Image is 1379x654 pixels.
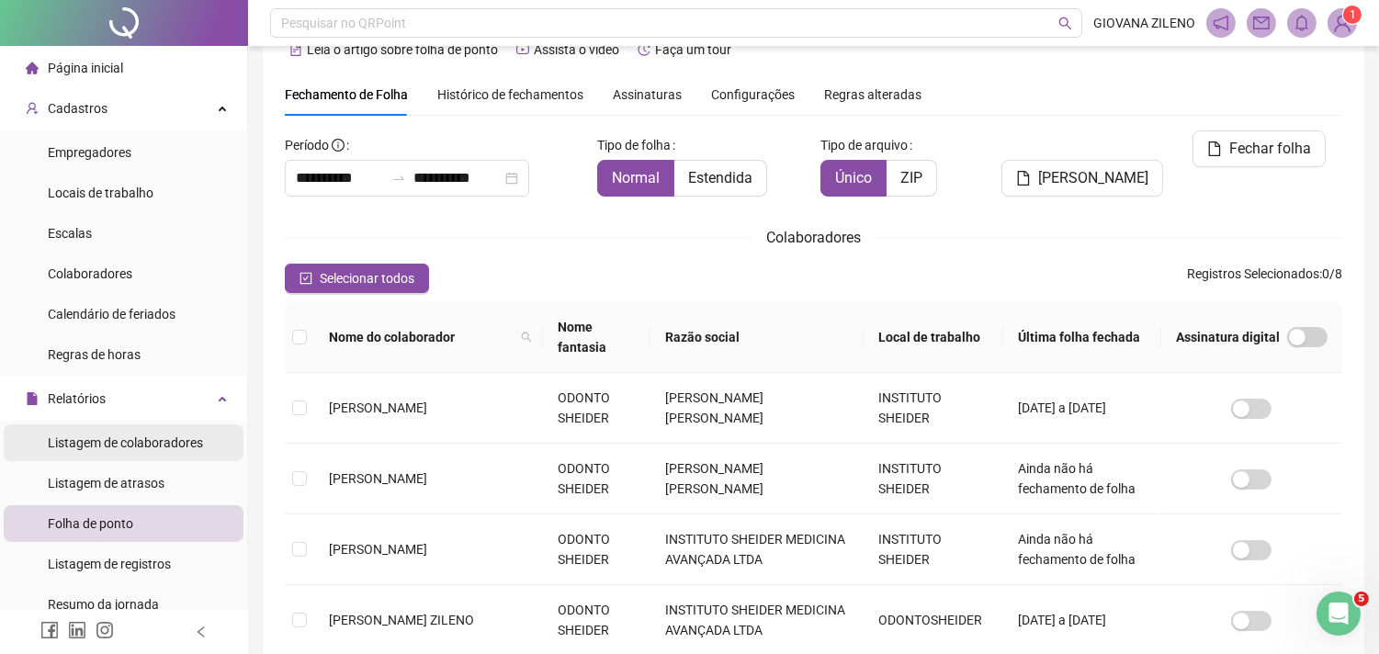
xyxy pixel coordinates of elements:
[824,88,921,101] span: Regras alteradas
[391,171,406,186] span: swap-right
[543,444,650,514] td: ODONTO SHEIDER
[391,171,406,186] span: to
[26,392,39,405] span: file
[15,444,353,578] div: Ana diz…
[1016,171,1031,186] span: file
[1213,15,1229,31] span: notification
[517,323,536,351] span: search
[1192,130,1326,167] button: Fechar folha
[48,476,164,490] span: Listagem de atrasos
[29,87,338,123] div: Se a escala existe mas não aparece para o colaborador, você precisa vinculá-la:
[1207,141,1222,156] span: file
[1187,264,1342,293] span: : 0 / 8
[1343,6,1362,24] sup: Atualize o seu contato no menu Meus Dados
[613,88,682,101] span: Assinaturas
[43,329,338,346] li: Vinculou as jornadas aos dias da semana
[29,377,338,431] div: Em qual dessas etapas você está tendo dificuldade? Posso te ajudar com mais detalhes! 😊
[597,135,671,155] span: Tipo de folha
[1038,167,1148,189] span: [PERSON_NAME]
[48,597,159,612] span: Resumo da jornada
[15,444,301,537] div: Se ainda precisar de ajuda para fazer a escala aparecer, estou aqui para ajudar! Você pode me con...
[534,42,619,57] span: Assista o vídeo
[48,307,175,321] span: Calendário de feriados
[864,302,1003,373] th: Local de trabalho
[329,400,427,415] span: [PERSON_NAME]
[320,268,414,288] span: Selecionar todos
[12,7,47,42] button: go back
[1317,592,1361,636] iframe: Intercom live chat
[43,176,338,210] li: Na aba "Dados Básicos", encontre o campo "Escala" e clique em
[329,327,514,347] span: Nome do colaborador
[437,87,583,102] span: Histórico de fechamentos
[835,169,872,186] span: Único
[864,444,1003,514] td: INSTITUTO SHEIDER
[48,391,106,406] span: Relatórios
[43,133,338,151] li: Vá em
[89,9,117,23] h1: Ana
[43,307,338,324] li: Criou as jornadas necessárias
[108,216,190,231] b: "Adicionar"
[26,102,39,115] span: user-add
[1176,327,1280,347] span: Assinatura digital
[516,43,529,56] span: youtube
[711,88,795,101] span: Configurações
[612,169,660,186] span: Normal
[48,266,132,281] span: Colaboradores
[1003,302,1161,373] th: Última folha fechada
[48,145,131,160] span: Empregadores
[294,37,309,51] a: Source reference 11747482:
[48,226,92,241] span: Escalas
[84,134,321,149] b: CADASTROS > COLABORADORES
[300,272,312,285] span: check-square
[48,435,203,450] span: Listagem de colaboradores
[543,373,650,444] td: ODONTO SHEIDER
[175,194,240,209] b: "Alterar"
[1354,592,1369,606] span: 5
[29,62,289,76] b: 2. Vincular a escala ao colaborador:
[650,444,864,514] td: [PERSON_NAME] [PERSON_NAME]
[543,514,650,585] td: ODONTO SHEIDER
[1018,532,1136,567] span: Ainda não há fechamento de folha
[521,332,532,343] span: search
[288,7,322,42] button: Início
[1229,138,1311,160] span: Fechar folha
[52,10,82,39] img: Profile image for Ana
[68,621,86,639] span: linkedin
[289,43,302,56] span: file-text
[688,169,752,186] span: Estendida
[48,61,123,75] span: Página inicial
[864,514,1003,585] td: INSTITUTO SHEIDER
[1350,8,1356,21] span: 1
[329,613,474,627] span: [PERSON_NAME] ZILENO
[329,471,427,486] span: [PERSON_NAME]
[48,101,107,116] span: Cadastros
[1328,9,1356,37] img: 92804
[820,135,908,155] span: Tipo de arquivo
[329,542,427,557] span: [PERSON_NAME]
[322,7,356,40] div: Fechar
[655,42,731,57] span: Faça um tour
[29,281,334,296] b: 3. Verificar se completou todas as etapas:
[307,42,498,57] span: Leia o artigo sobre folha de ponto
[195,626,208,638] span: left
[48,516,133,531] span: Folha de ponto
[1093,13,1195,33] span: GIOVANA ZILENO
[1058,17,1072,30] span: search
[766,229,861,246] span: Colaboradores
[332,139,345,152] span: info-circle
[900,169,922,186] span: ZIP
[1294,15,1310,31] span: bell
[29,455,287,526] div: Se ainda precisar de ajuda para fazer a escala aparecer, estou aqui para ajudar! Você pode me con...
[650,514,864,585] td: INSTITUTO SHEIDER MEDICINA AVANÇADA LTDA
[285,87,408,102] span: Fechamento de Folha
[285,264,429,293] button: Selecionar todos
[1187,266,1319,281] span: Registros Selecionados
[1253,15,1270,31] span: mail
[543,302,650,373] th: Nome fantasia
[1003,373,1161,444] td: [DATE] a [DATE]
[43,215,338,232] li: Clique em
[285,138,329,152] span: Período
[650,373,864,444] td: [PERSON_NAME] [PERSON_NAME]
[81,256,96,271] a: Source reference 6339343:
[638,43,650,56] span: history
